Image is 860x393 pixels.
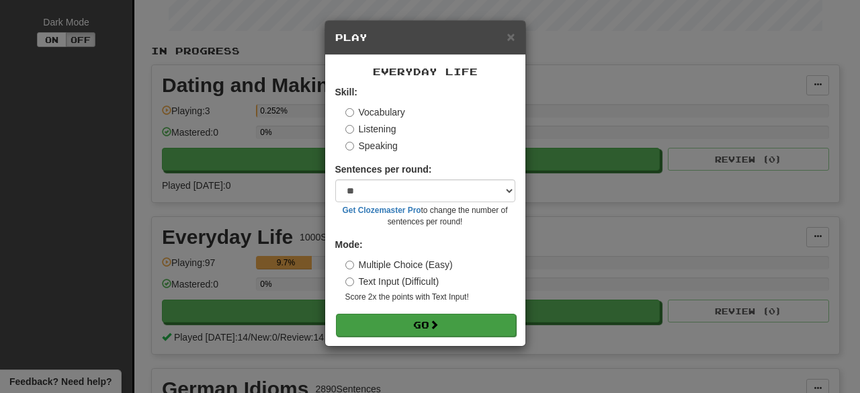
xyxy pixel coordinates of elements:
input: Text Input (Difficult) [345,277,354,286]
span: Everyday Life [373,66,478,77]
span: × [507,29,515,44]
small: Score 2x the points with Text Input ! [345,292,515,303]
label: Text Input (Difficult) [345,275,439,288]
input: Multiple Choice (Easy) [345,261,354,269]
label: Listening [345,122,396,136]
h5: Play [335,31,515,44]
label: Sentences per round: [335,163,432,176]
input: Speaking [345,142,354,150]
strong: Mode: [335,239,363,250]
strong: Skill: [335,87,357,97]
label: Multiple Choice (Easy) [345,258,453,271]
input: Vocabulary [345,108,354,117]
small: to change the number of sentences per round! [335,205,515,228]
label: Vocabulary [345,105,405,119]
button: Go [336,314,516,337]
a: Get Clozemaster Pro [343,206,421,215]
input: Listening [345,125,354,134]
label: Speaking [345,139,398,152]
button: Close [507,30,515,44]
